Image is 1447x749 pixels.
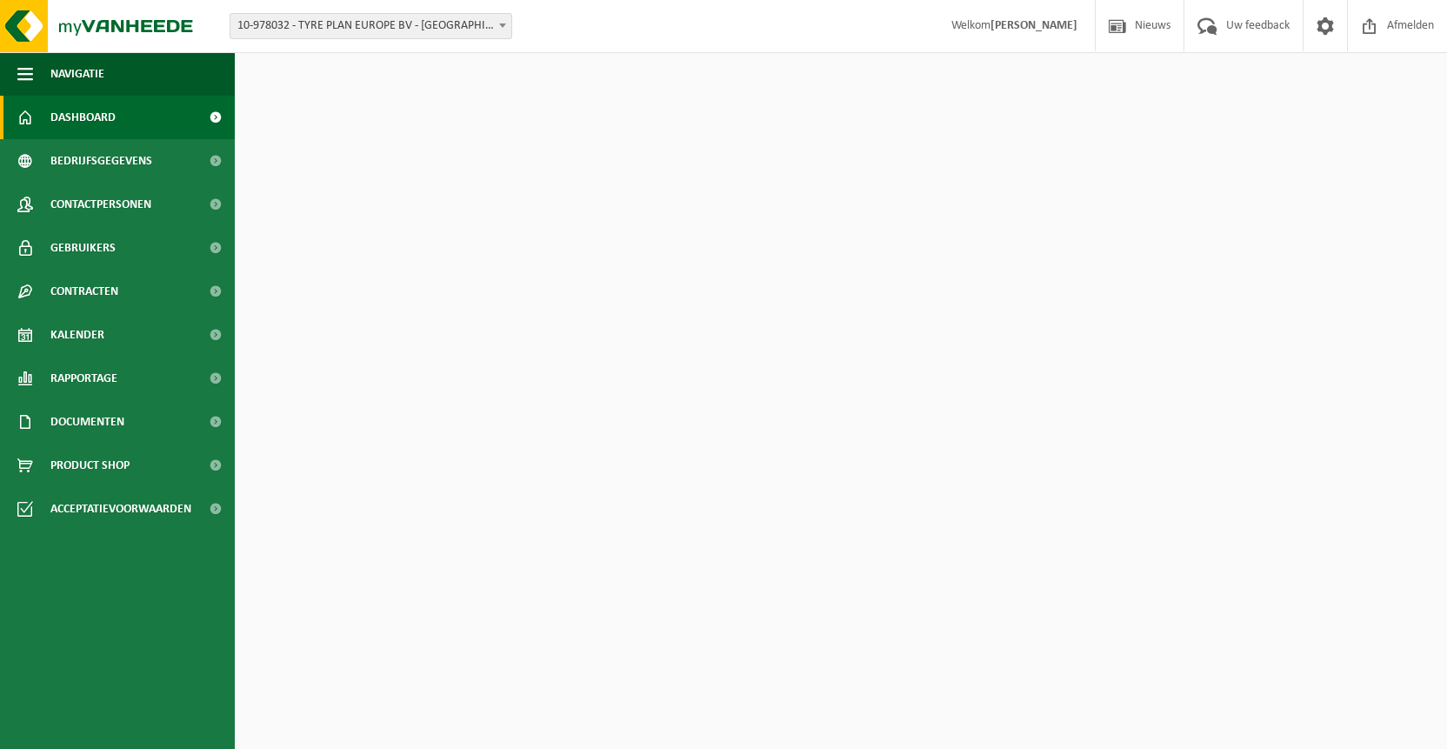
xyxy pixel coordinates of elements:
[50,52,104,96] span: Navigatie
[50,226,116,270] span: Gebruikers
[50,96,116,139] span: Dashboard
[50,139,152,183] span: Bedrijfsgegevens
[990,19,1077,32] strong: [PERSON_NAME]
[50,183,151,226] span: Contactpersonen
[50,357,117,400] span: Rapportage
[50,400,124,444] span: Documenten
[50,487,191,531] span: Acceptatievoorwaarden
[50,270,118,313] span: Contracten
[50,313,104,357] span: Kalender
[230,13,512,39] span: 10-978032 - TYRE PLAN EUROPE BV - KALMTHOUT
[50,444,130,487] span: Product Shop
[230,14,511,38] span: 10-978032 - TYRE PLAN EUROPE BV - KALMTHOUT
